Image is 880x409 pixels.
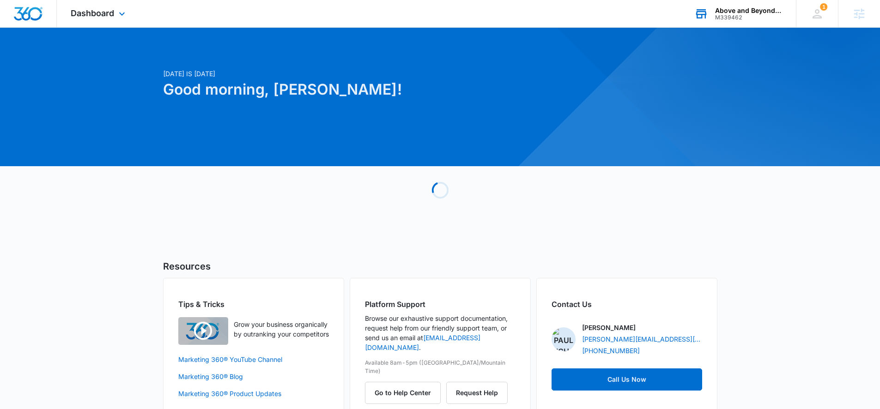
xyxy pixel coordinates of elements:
a: Go to Help Center [365,389,446,397]
p: Grow your business organically by outranking your competitors [234,319,329,339]
a: Marketing 360® Product Updates [178,389,329,398]
a: [PERSON_NAME][EMAIL_ADDRESS][PERSON_NAME][DOMAIN_NAME] [582,334,702,344]
div: account name [715,7,783,14]
button: Go to Help Center [365,382,441,404]
p: [PERSON_NAME] [582,323,636,332]
a: [PHONE_NUMBER] [582,346,640,355]
p: Available 8am-5pm ([GEOGRAPHIC_DATA]/Mountain Time) [365,359,516,375]
p: Browse our exhaustive support documentation, request help from our friendly support team, or send... [365,313,516,352]
h2: Platform Support [365,299,516,310]
a: Call Us Now [552,368,702,391]
a: Request Help [446,389,508,397]
p: [DATE] is [DATE] [163,69,529,78]
h1: Good morning, [PERSON_NAME]! [163,78,529,101]
h5: Resources [163,259,717,273]
img: Quick Overview Video [178,317,228,345]
div: notifications count [820,3,827,11]
div: account id [715,14,783,21]
button: Request Help [446,382,508,404]
span: 1 [820,3,827,11]
a: Marketing 360® Blog [178,372,329,381]
a: Marketing 360® YouTube Channel [178,355,329,364]
span: Dashboard [71,8,114,18]
h2: Contact Us [552,299,702,310]
h2: Tips & Tricks [178,299,329,310]
img: Paul Richardson [552,327,576,351]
